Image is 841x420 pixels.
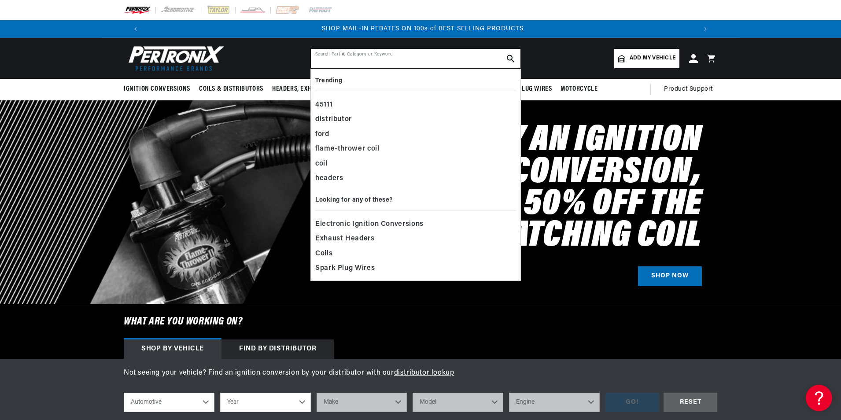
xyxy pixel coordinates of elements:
[315,197,393,203] b: Looking for any of these?
[315,77,342,84] b: Trending
[315,262,375,275] span: Spark Plug Wires
[315,98,516,113] div: 45111
[664,85,713,94] span: Product Support
[664,393,717,413] div: RESET
[272,85,375,94] span: Headers, Exhausts & Components
[315,112,516,127] div: distributor
[315,142,516,157] div: flame-thrower coil
[494,79,557,99] summary: Spark Plug Wires
[195,79,268,99] summary: Coils & Distributors
[498,85,552,94] span: Spark Plug Wires
[315,127,516,142] div: ford
[147,24,699,34] div: Announcement
[311,49,520,68] input: Search Part #, Category or Keyword
[614,49,679,68] a: Add my vehicle
[322,26,524,32] a: SHOP MAIL-IN REBATES ON 100s of BEST SELLING PRODUCTS
[102,304,739,339] h6: What are you working on?
[561,85,598,94] span: Motorcycle
[268,79,380,99] summary: Headers, Exhausts & Components
[315,248,332,260] span: Coils
[102,20,739,38] slideshow-component: Translation missing: en.sections.announcements.announcement_bar
[315,157,516,172] div: coil
[630,54,675,63] span: Add my vehicle
[509,393,600,412] select: Engine
[315,171,516,186] div: headers
[124,43,225,74] img: Pertronix
[221,339,334,359] div: Find by Distributor
[124,85,190,94] span: Ignition Conversions
[127,20,144,38] button: Translation missing: en.sections.announcements.previous_announcement
[315,233,375,245] span: Exhaust Headers
[124,339,221,359] div: Shop by vehicle
[638,266,702,286] a: SHOP NOW
[124,79,195,99] summary: Ignition Conversions
[124,393,214,412] select: Ride Type
[697,20,714,38] button: Translation missing: en.sections.announcements.next_announcement
[413,393,503,412] select: Model
[220,393,311,412] select: Year
[501,49,520,68] button: search button
[394,369,454,376] a: distributor lookup
[664,79,717,100] summary: Product Support
[317,393,407,412] select: Make
[124,368,717,379] p: Not seeing your vehicle? Find an ignition conversion by your distributor with our
[315,218,424,231] span: Electronic Ignition Conversions
[199,85,263,94] span: Coils & Distributors
[556,79,602,99] summary: Motorcycle
[147,24,699,34] div: 2 of 3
